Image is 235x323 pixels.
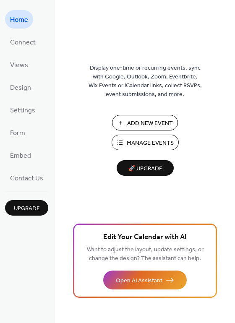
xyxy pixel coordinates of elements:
span: Settings [10,104,35,117]
span: Home [10,13,28,27]
a: Connect [5,33,41,51]
span: Contact Us [10,172,43,185]
span: Form [10,127,25,140]
span: Display one-time or recurring events, sync with Google, Outlook, Zoom, Eventbrite, Wix Events or ... [89,64,202,99]
span: 🚀 Upgrade [122,163,169,175]
span: Design [10,81,31,95]
a: Home [5,10,33,29]
a: Contact Us [5,169,48,187]
span: Upgrade [14,204,40,213]
button: 🚀 Upgrade [117,160,174,176]
span: Connect [10,36,36,49]
span: Want to adjust the layout, update settings, or change the design? The assistant can help. [87,244,204,264]
span: Views [10,59,28,72]
span: Open AI Assistant [116,276,162,285]
span: Add New Event [127,119,173,128]
button: Upgrade [5,200,48,216]
button: Manage Events [112,135,179,150]
a: Design [5,78,36,96]
a: Embed [5,146,36,164]
span: Edit Your Calendar with AI [103,232,187,243]
span: Embed [10,149,31,163]
a: Views [5,55,33,74]
button: Open AI Assistant [103,271,187,289]
button: Add New Event [112,115,178,130]
span: Manage Events [127,139,174,148]
a: Form [5,123,30,142]
a: Settings [5,101,40,119]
